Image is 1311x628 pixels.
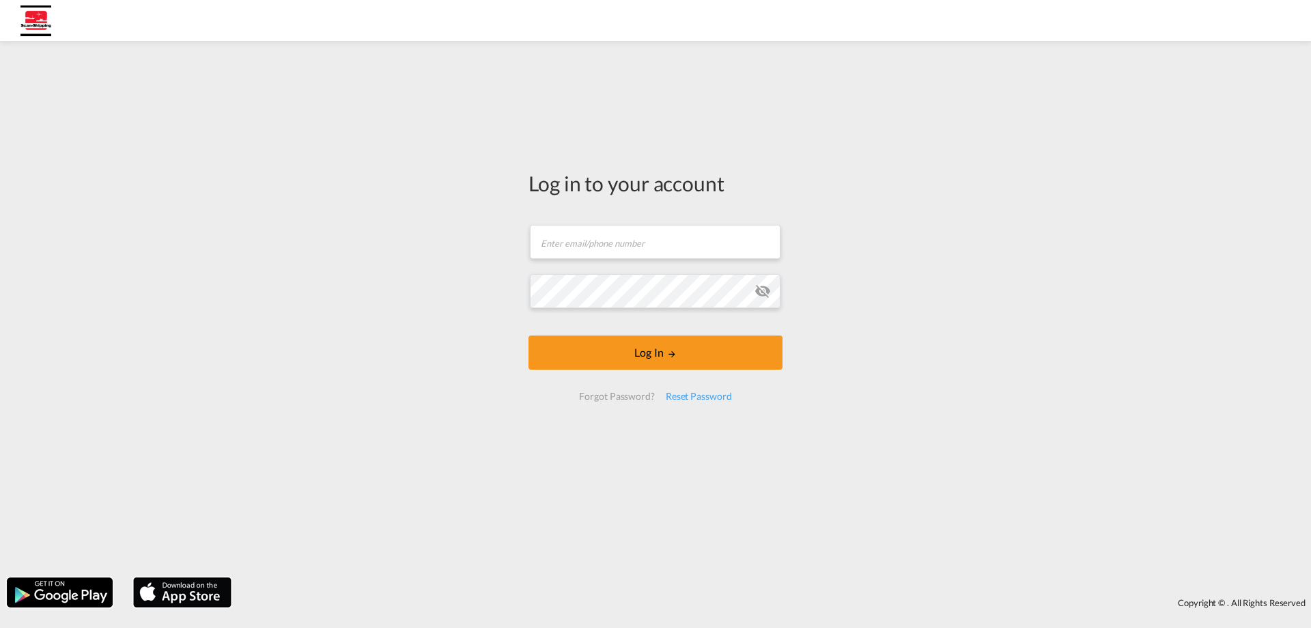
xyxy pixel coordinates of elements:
[755,283,771,299] md-icon: icon-eye-off
[528,336,783,370] button: LOGIN
[660,384,737,409] div: Reset Password
[20,5,51,36] img: 14889e00a94e11eea43deb41f6cedd1b.jpg
[238,591,1311,614] div: Copyright © . All Rights Reserved
[5,576,114,609] img: google.png
[574,384,660,409] div: Forgot Password?
[530,225,780,259] input: Enter email/phone number
[132,576,233,609] img: apple.png
[528,169,783,197] div: Log in to your account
